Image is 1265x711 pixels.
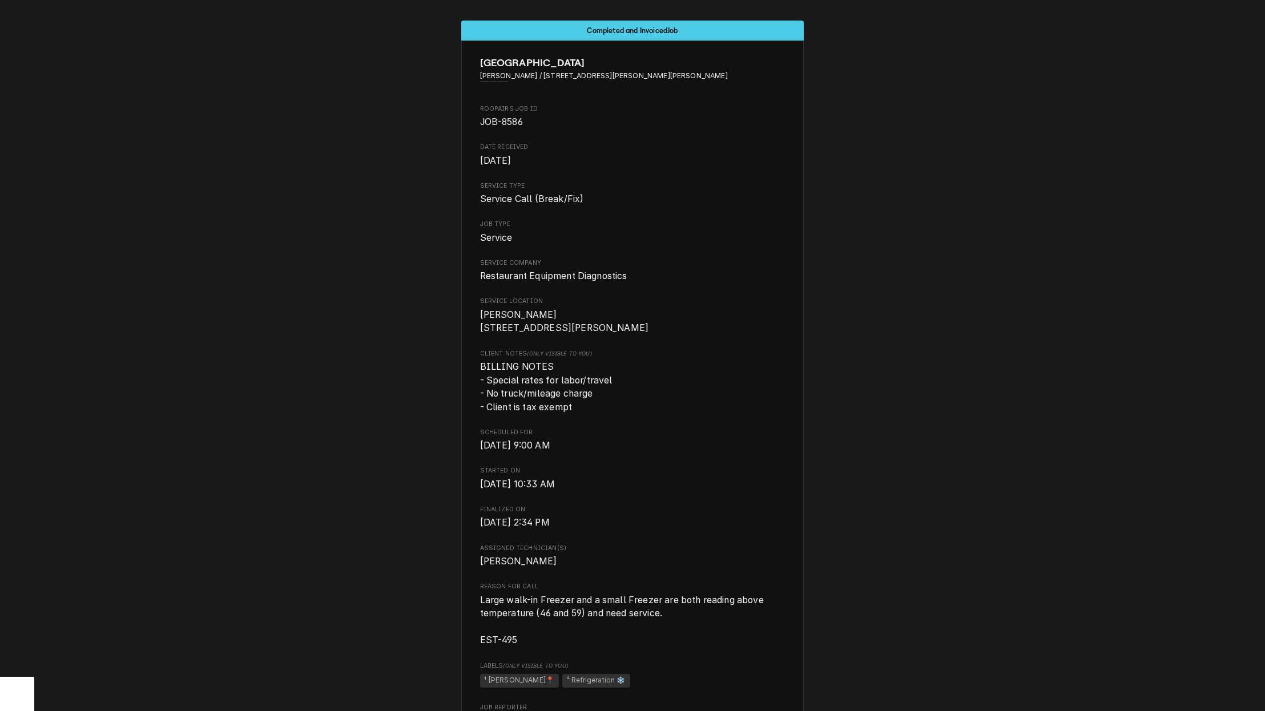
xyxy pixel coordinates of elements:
div: Service Location [480,297,785,335]
span: Service Type [480,181,785,191]
span: Scheduled For [480,428,785,437]
span: [object Object] [480,672,785,689]
span: [DATE] 10:33 AM [480,479,555,490]
span: [object Object] [480,360,785,414]
span: ¹ [PERSON_NAME]📍 [480,674,559,688]
span: Name [480,55,785,71]
div: Service Type [480,181,785,206]
span: Finalized On [480,516,785,530]
div: Scheduled For [480,428,785,453]
span: (Only Visible to You) [527,350,591,357]
span: Client Notes [480,349,785,358]
div: [object Object] [480,349,785,414]
span: Service Type [480,192,785,206]
span: Roopairs Job ID [480,115,785,129]
div: Reason For Call [480,582,785,647]
span: Job Type [480,231,785,245]
span: [DATE] [480,155,511,166]
span: Date Received [480,154,785,168]
div: Job Type [480,220,785,244]
span: Started On [480,478,785,491]
div: Client Information [480,55,785,90]
span: Roopairs Job ID [480,104,785,114]
span: Assigned Technician(s) [480,544,785,553]
span: Reason For Call [480,593,785,648]
span: Scheduled For [480,439,785,453]
span: [DATE] 2:34 PM [480,517,550,528]
div: Date Received [480,143,785,167]
div: [object Object] [480,661,785,689]
span: Job Type [480,220,785,229]
span: Large walk-in Freezer and a small Freezer are both reading above temperature (46 and 59) and need... [480,595,766,646]
span: Service Location [480,308,785,335]
span: Service Company [480,269,785,283]
span: ⁴ Refrigeration ❄️ [562,674,630,688]
div: Finalized On [480,505,785,530]
span: Address [480,71,785,81]
span: JOB-8586 [480,116,523,127]
span: [PERSON_NAME] [STREET_ADDRESS][PERSON_NAME] [480,309,649,334]
div: Status [461,21,804,41]
span: BILLING NOTES - Special rates for labor/travel - No truck/mileage charge - Client is tax exempt [480,361,613,413]
span: Assigned Technician(s) [480,555,785,568]
div: Started On [480,466,785,491]
span: Finalized On [480,505,785,514]
span: Service Call (Break/Fix) [480,193,584,204]
span: Service Company [480,258,785,268]
span: Service [480,232,513,243]
span: Date Received [480,143,785,152]
span: Restaurant Equipment Diagnostics [480,270,627,281]
span: Started On [480,466,785,475]
span: [DATE] 9:00 AM [480,440,550,451]
span: Labels [480,661,785,670]
span: Service Location [480,297,785,306]
span: Reason For Call [480,582,785,591]
span: [PERSON_NAME] [480,556,557,567]
div: Service Company [480,258,785,283]
div: Roopairs Job ID [480,104,785,129]
div: Assigned Technician(s) [480,544,785,568]
span: Completed and Invoiced Job [587,27,678,34]
span: (Only Visible to You) [503,662,567,669]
